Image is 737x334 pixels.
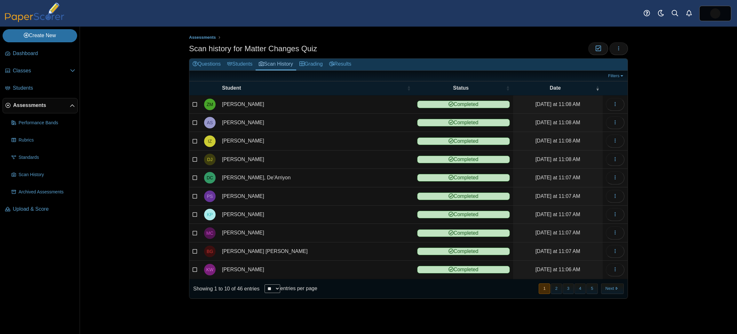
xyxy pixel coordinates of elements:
[9,184,78,200] a: Archived Assessments
[3,81,78,96] a: Students
[417,229,510,237] span: Completed
[13,85,75,92] span: Students
[207,212,213,217] span: Kamrin Peele
[9,115,78,131] a: Performance Bands
[3,98,78,113] a: Assessments
[535,230,580,235] time: Sep 19, 2025 at 11:07 AM
[3,29,77,42] a: Create New
[417,211,510,218] span: Completed
[3,18,67,23] a: PaperScorer
[206,267,214,272] span: Kayden Williams
[3,3,67,22] img: PaperScorer
[516,85,594,92] span: Date
[9,133,78,148] a: Rubrics
[535,248,580,254] time: Sep 19, 2025 at 11:07 AM
[208,139,212,143] span: Irvin Zavala-Covarrubias
[219,95,414,114] td: [PERSON_NAME]
[601,283,624,294] button: Next
[535,138,580,143] time: Sep 19, 2025 at 11:08 AM
[3,63,78,79] a: Classes
[13,67,70,74] span: Classes
[538,283,624,294] nav: pagination
[563,283,574,294] button: 3
[207,157,212,162] span: Diamond Jones
[596,85,599,91] span: Date : Activate to remove sorting
[417,119,510,126] span: Completed
[189,59,224,70] a: Questions
[219,114,414,132] td: [PERSON_NAME]
[417,174,510,182] span: Completed
[535,157,580,162] time: Sep 19, 2025 at 11:08 AM
[224,59,256,70] a: Students
[3,46,78,61] a: Dashboard
[207,249,213,254] span: Brianna Garcia Avalos
[219,242,414,261] td: [PERSON_NAME] [PERSON_NAME]
[189,43,317,54] h1: Scan history for Matter Changes Quiz
[326,59,354,70] a: Results
[417,137,510,145] span: Completed
[189,35,216,40] span: Assessments
[219,224,414,242] td: [PERSON_NAME]
[13,50,75,57] span: Dashboard
[417,85,505,92] span: Status
[207,102,213,107] span: Zachary Morgan
[9,150,78,165] a: Standards
[9,167,78,183] a: Scan History
[417,101,510,108] span: Completed
[206,231,213,235] span: Marlo Cannon
[407,85,411,91] span: Student : Activate to sort
[417,266,510,273] span: Completed
[13,102,70,109] span: Assessments
[207,194,213,199] span: Perla Salas-Mendoza
[219,261,414,279] td: [PERSON_NAME]
[13,206,75,213] span: Upload & Score
[207,175,213,180] span: De'Arriyon Collier
[19,189,75,195] span: Archived Assessments
[189,279,259,298] div: Showing 1 to 10 of 46 entries
[19,154,75,161] span: Standards
[535,120,580,125] time: Sep 19, 2025 at 11:08 AM
[417,248,510,255] span: Completed
[417,192,510,200] span: Completed
[296,59,326,70] a: Grading
[535,267,580,272] time: Sep 19, 2025 at 11:06 AM
[187,34,218,42] a: Assessments
[535,212,580,217] time: Sep 19, 2025 at 11:07 AM
[606,73,626,79] a: Filters
[219,187,414,206] td: [PERSON_NAME]
[219,132,414,150] td: [PERSON_NAME]
[535,193,580,199] time: Sep 19, 2025 at 11:07 AM
[207,120,213,125] span: Aaron Suarez
[19,137,75,143] span: Rubrics
[710,8,720,19] img: ps.74CSeXsONR1xs8MJ
[551,283,562,294] button: 2
[256,59,296,70] a: Scan History
[417,156,510,163] span: Completed
[682,6,696,20] a: Alerts
[280,286,317,291] label: entries per page
[575,283,586,294] button: 4
[219,206,414,224] td: [PERSON_NAME]
[506,85,510,91] span: Status : Activate to sort
[535,175,580,180] time: Sep 19, 2025 at 11:07 AM
[586,283,598,294] button: 5
[19,172,75,178] span: Scan History
[3,202,78,217] a: Upload & Score
[699,6,731,21] a: ps.74CSeXsONR1xs8MJ
[19,120,75,126] span: Performance Bands
[222,85,406,92] span: Student
[219,169,414,187] td: [PERSON_NAME], De'Arriyon
[535,102,580,107] time: Sep 19, 2025 at 11:08 AM
[219,151,414,169] td: [PERSON_NAME]
[710,8,720,19] span: Jasmine McNair
[539,283,550,294] button: 1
